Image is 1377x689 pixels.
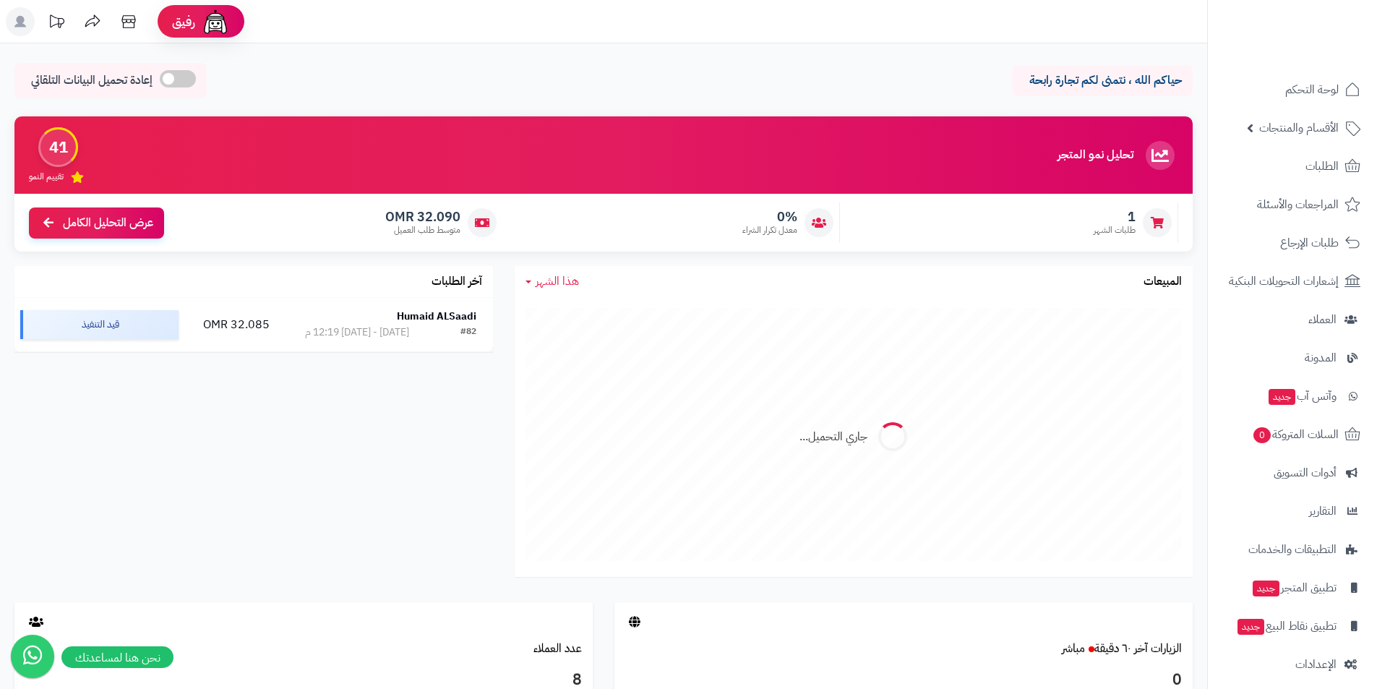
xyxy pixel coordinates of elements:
[29,207,164,239] a: عرض التحليل الكامل
[1217,149,1368,184] a: الطلبات
[1023,72,1182,89] p: حياكم الله ، نتمنى لكم تجارة رابحة
[1217,609,1368,643] a: تطبيق نقاط البيعجديد
[1285,80,1339,100] span: لوحة التحكم
[1217,302,1368,337] a: العملاء
[1305,348,1337,368] span: المدونة
[1217,379,1368,414] a: وآتس آبجديد
[1251,578,1337,598] span: تطبيق المتجر
[1237,619,1264,635] span: جديد
[1217,264,1368,299] a: إشعارات التحويلات البنكية
[1217,341,1368,375] a: المدونة
[385,224,460,236] span: متوسط طلب العميل
[1217,187,1368,222] a: المراجعات والأسئلة
[1058,149,1133,162] h3: تحليل نمو المتجر
[1267,386,1337,406] span: وآتس آب
[20,310,179,339] div: قيد التنفيذ
[1094,224,1136,236] span: طلبات الشهر
[1236,616,1337,636] span: تطبيق نقاط البيع
[201,7,230,36] img: ai-face.png
[1062,640,1085,657] small: مباشر
[799,429,867,445] div: جاري التحميل...
[1309,501,1337,521] span: التقارير
[1217,417,1368,452] a: السلات المتروكة0
[1217,72,1368,107] a: لوحة التحكم
[742,209,797,225] span: 0%
[1144,275,1182,288] h3: المبيعات
[1280,233,1339,253] span: طلبات الإرجاع
[184,298,288,351] td: 32.085 OMR
[31,72,153,89] span: إعادة تحميل البيانات التلقائي
[1248,539,1337,560] span: التطبيقات والخدمات
[1253,581,1279,596] span: جديد
[1229,271,1339,291] span: إشعارات التحويلات البنكية
[1217,570,1368,605] a: تطبيق المتجرجديد
[432,275,482,288] h3: آخر الطلبات
[1217,647,1368,682] a: الإعدادات
[1252,424,1339,445] span: السلات المتروكة
[1253,427,1271,443] span: 0
[1094,209,1136,225] span: 1
[1295,654,1337,675] span: الإعدادات
[1308,309,1337,330] span: العملاء
[63,215,153,231] span: عرض التحليل الكامل
[536,273,579,290] span: هذا الشهر
[1269,389,1295,405] span: جديد
[1257,194,1339,215] span: المراجعات والأسئلة
[1274,463,1337,483] span: أدوات التسويق
[385,209,460,225] span: 32.090 OMR
[1305,156,1339,176] span: الطلبات
[397,309,476,324] strong: Humaid ALSaadi
[29,171,64,183] span: تقييم النمو
[172,13,195,30] span: رفيق
[1217,494,1368,528] a: التقارير
[38,7,74,40] a: تحديثات المنصة
[1259,118,1339,138] span: الأقسام والمنتجات
[1217,532,1368,567] a: التطبيقات والخدمات
[305,325,409,340] div: [DATE] - [DATE] 12:19 م
[460,325,476,340] div: #82
[1062,640,1182,657] a: الزيارات آخر ٦٠ دقيقةمباشر
[1217,226,1368,260] a: طلبات الإرجاع
[526,273,579,290] a: هذا الشهر
[533,640,582,657] a: عدد العملاء
[742,224,797,236] span: معدل تكرار الشراء
[1217,455,1368,490] a: أدوات التسويق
